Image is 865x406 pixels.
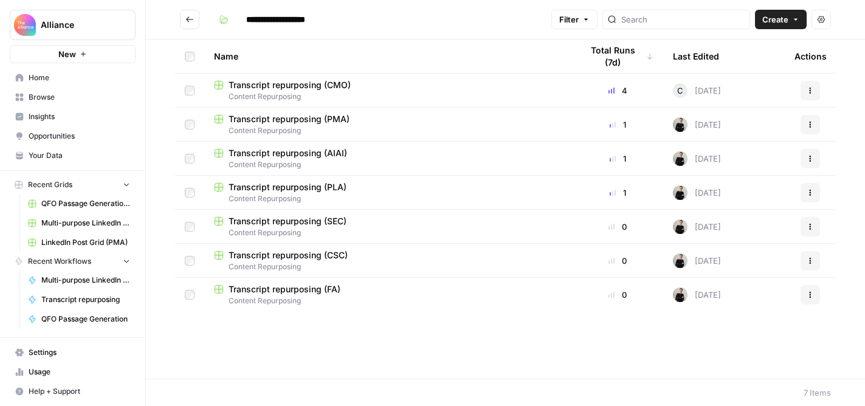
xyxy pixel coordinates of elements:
[673,117,721,132] div: [DATE]
[10,10,136,40] button: Workspace: Alliance
[29,347,130,358] span: Settings
[214,91,562,102] span: Content Repurposing
[10,45,136,63] button: New
[673,287,721,302] div: [DATE]
[582,255,653,267] div: 0
[214,147,562,170] a: Transcript repurposing (AIAI)Content Repurposing
[10,146,136,165] a: Your Data
[41,314,130,325] span: QFO Passage Generation
[29,150,130,161] span: Your Data
[673,117,688,132] img: rzyuksnmva7rad5cmpd7k6b2ndco
[10,176,136,194] button: Recent Grids
[582,40,653,73] div: Total Runs (7d)
[794,40,827,73] div: Actions
[22,213,136,233] a: Multi-purpose LinkedIn Workflow Grid
[551,10,598,29] button: Filter
[214,215,562,238] a: Transcript repurposing (SEC)Content Repurposing
[10,382,136,401] button: Help + Support
[22,233,136,252] a: LinkedIn Post Grid (PMA)
[29,366,130,377] span: Usage
[229,147,347,159] span: Transcript repurposing (AIAI)
[582,187,653,199] div: 1
[673,287,688,302] img: rzyuksnmva7rad5cmpd7k6b2ndco
[29,386,130,397] span: Help + Support
[677,84,683,97] span: C
[28,256,91,267] span: Recent Workflows
[214,125,562,136] span: Content Repurposing
[582,153,653,165] div: 1
[214,40,562,73] div: Name
[214,113,562,136] a: Transcript repurposing (PMA)Content Repurposing
[214,181,562,204] a: Transcript repurposing (PLA)Content Repurposing
[10,252,136,270] button: Recent Workflows
[229,283,340,295] span: Transcript repurposing (FA)
[582,289,653,301] div: 0
[673,151,688,166] img: rzyuksnmva7rad5cmpd7k6b2ndco
[10,88,136,107] a: Browse
[214,79,562,102] a: Transcript repurposing (CMO)Content Repurposing
[22,194,136,213] a: QFO Passage Generation (CSC)
[10,126,136,146] a: Opportunities
[41,237,130,248] span: LinkedIn Post Grid (PMA)
[673,253,688,268] img: rzyuksnmva7rad5cmpd7k6b2ndco
[10,343,136,362] a: Settings
[621,13,745,26] input: Search
[214,193,562,204] span: Content Repurposing
[229,181,346,193] span: Transcript repurposing (PLA)
[29,131,130,142] span: Opportunities
[41,19,114,31] span: Alliance
[804,387,831,399] div: 7 Items
[29,72,130,83] span: Home
[29,111,130,122] span: Insights
[58,48,76,60] span: New
[673,253,721,268] div: [DATE]
[41,198,130,209] span: QFO Passage Generation (CSC)
[214,227,562,238] span: Content Repurposing
[673,185,688,200] img: rzyuksnmva7rad5cmpd7k6b2ndco
[582,84,653,97] div: 4
[41,275,130,286] span: Multi-purpose LinkedIn Workflow
[28,179,72,190] span: Recent Grids
[582,221,653,233] div: 0
[762,13,788,26] span: Create
[14,14,36,36] img: Alliance Logo
[10,362,136,382] a: Usage
[229,79,351,91] span: Transcript repurposing (CMO)
[22,309,136,329] a: QFO Passage Generation
[41,218,130,229] span: Multi-purpose LinkedIn Workflow Grid
[673,219,721,234] div: [DATE]
[29,92,130,103] span: Browse
[673,151,721,166] div: [DATE]
[673,40,719,73] div: Last Edited
[673,219,688,234] img: rzyuksnmva7rad5cmpd7k6b2ndco
[214,249,562,272] a: Transcript repurposing (CSC)Content Repurposing
[22,290,136,309] a: Transcript repurposing
[180,10,199,29] button: Go back
[22,270,136,290] a: Multi-purpose LinkedIn Workflow
[755,10,807,29] button: Create
[41,294,130,305] span: Transcript repurposing
[214,295,562,306] span: Content Repurposing
[229,113,350,125] span: Transcript repurposing (PMA)
[229,249,348,261] span: Transcript repurposing (CSC)
[582,119,653,131] div: 1
[673,83,721,98] div: [DATE]
[673,185,721,200] div: [DATE]
[214,159,562,170] span: Content Repurposing
[10,107,136,126] a: Insights
[559,13,579,26] span: Filter
[229,215,346,227] span: Transcript repurposing (SEC)
[10,68,136,88] a: Home
[214,261,562,272] span: Content Repurposing
[214,283,562,306] a: Transcript repurposing (FA)Content Repurposing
